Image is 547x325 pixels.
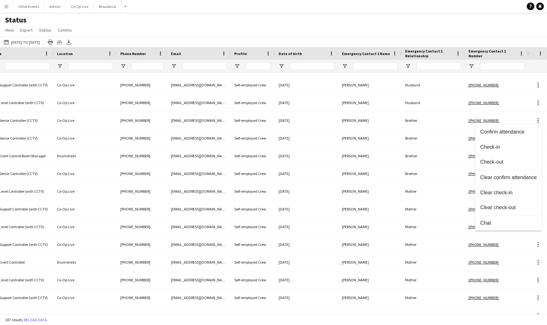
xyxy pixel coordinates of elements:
button: Clear check-in [475,185,542,200]
button: Check-in [475,140,542,155]
span: Chat [480,220,537,226]
button: Confirm attendance [475,124,542,140]
span: Confirm attendance [480,129,537,134]
button: Clear confirm attendance [475,170,542,185]
span: Clear confirm attendance [480,174,537,180]
span: Clear check-in [480,190,537,195]
button: Chat [475,216,542,231]
button: Clear check-out [475,200,542,216]
span: Check-in [480,144,537,150]
span: Clear check-out [480,205,537,210]
span: Check-out [480,159,537,165]
button: Check-out [475,155,542,170]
